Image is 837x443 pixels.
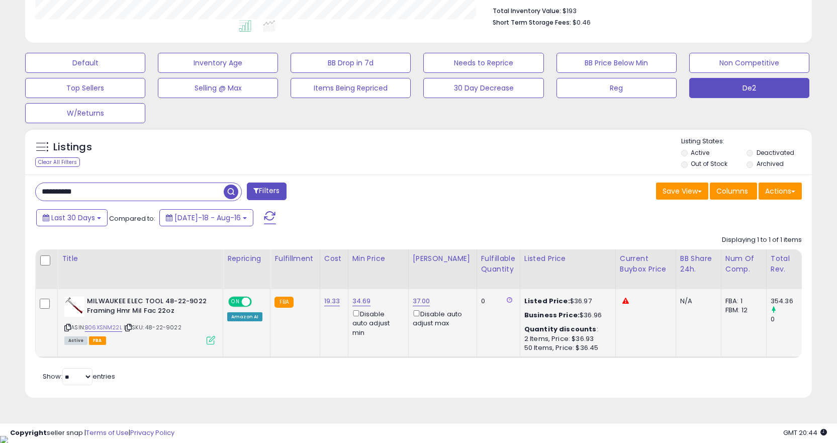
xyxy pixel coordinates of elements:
div: Total Rev. [771,253,807,275]
div: Disable auto adjust max [413,308,469,328]
button: Filters [247,183,286,200]
button: BB Price Below Min [556,53,677,73]
div: Num of Comp. [725,253,762,275]
button: Top Sellers [25,78,145,98]
div: 2 Items, Price: $36.93 [524,334,608,343]
button: Inventory Age [158,53,278,73]
button: Reg [556,78,677,98]
button: Selling @ Max [158,78,278,98]
div: Current Buybox Price [620,253,672,275]
button: [DATE]-18 - Aug-16 [159,209,253,226]
div: Amazon AI [227,312,262,321]
div: 0 [771,315,811,324]
span: Compared to: [109,214,155,223]
div: Repricing [227,253,266,264]
button: Default [25,53,145,73]
button: BB Drop in 7d [291,53,411,73]
label: Out of Stock [691,159,727,168]
div: 354.36 [771,297,811,306]
label: Deactivated [757,148,794,157]
span: | SKU: 48-22-9022 [124,323,181,331]
a: Privacy Policy [130,428,174,437]
div: FBA: 1 [725,297,759,306]
div: [PERSON_NAME] [413,253,473,264]
span: FBA [89,336,106,345]
div: Fulfillment [274,253,315,264]
button: Save View [656,183,708,200]
div: $36.97 [524,297,608,306]
label: Archived [757,159,784,168]
button: Non Competitive [689,53,809,73]
button: Last 30 Days [36,209,108,226]
div: : [524,325,608,334]
span: Show: entries [43,372,115,381]
a: 37.00 [413,296,430,306]
img: 31LJfsaLFuL._SL40_.jpg [64,297,84,317]
div: Title [62,253,219,264]
div: $36.96 [524,311,608,320]
span: Last 30 Days [51,213,95,223]
button: 30 Day Decrease [423,78,543,98]
div: 50 Items, Price: $36.45 [524,343,608,352]
a: 19.33 [324,296,340,306]
span: $0.46 [573,18,591,27]
b: Total Inventory Value: [493,7,561,15]
a: B06XSNM22L [85,323,122,332]
label: Active [691,148,709,157]
p: Listing States: [681,137,812,146]
div: seller snap | | [10,428,174,438]
button: W/Returns [25,103,145,123]
b: Business Price: [524,310,580,320]
button: De2 [689,78,809,98]
div: N/A [680,297,713,306]
strong: Copyright [10,428,47,437]
span: [DATE]-18 - Aug-16 [174,213,241,223]
div: Displaying 1 to 1 of 1 items [722,235,802,245]
div: BB Share 24h. [680,253,717,275]
span: Columns [716,186,748,196]
a: Terms of Use [86,428,129,437]
li: $193 [493,4,794,16]
b: Quantity discounts [524,324,597,334]
div: FBM: 12 [725,306,759,315]
button: Needs to Reprice [423,53,543,73]
button: Actions [759,183,802,200]
span: OFF [250,298,266,306]
button: Items Being Repriced [291,78,411,98]
div: 0 [481,297,512,306]
b: MILWAUKEE ELEC TOOL 48-22-9022 Framing Hmr Mil Fac 22oz [87,297,209,318]
span: All listings currently available for purchase on Amazon [64,336,87,345]
b: Listed Price: [524,296,570,306]
div: Cost [324,253,344,264]
div: Min Price [352,253,404,264]
div: Listed Price [524,253,611,264]
div: Disable auto adjust min [352,308,401,337]
div: Clear All Filters [35,157,80,167]
h5: Listings [53,140,92,154]
div: Fulfillable Quantity [481,253,516,275]
span: ON [229,298,242,306]
div: ASIN: [64,297,215,343]
small: FBA [274,297,293,308]
button: Columns [710,183,757,200]
a: 34.69 [352,296,371,306]
b: Short Term Storage Fees: [493,18,571,27]
span: 2025-09-16 20:44 GMT [783,428,827,437]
